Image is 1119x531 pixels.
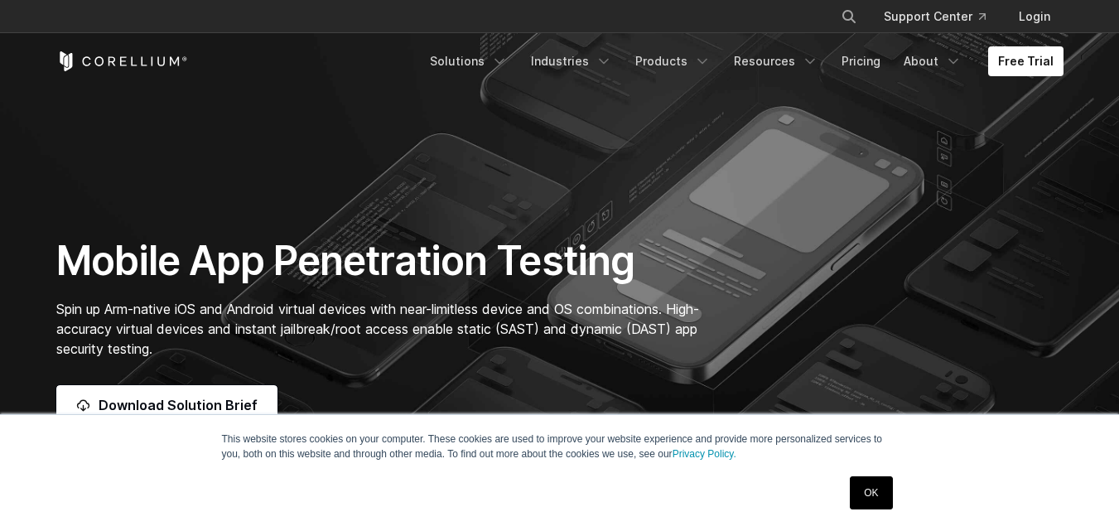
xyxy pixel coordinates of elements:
[821,2,1064,31] div: Navigation Menu
[56,301,699,357] span: Spin up Arm-native iOS and Android virtual devices with near-limitless device and OS combinations...
[521,46,622,76] a: Industries
[56,51,188,71] a: Corellium Home
[56,385,277,425] a: Download Solution Brief
[871,2,999,31] a: Support Center
[988,46,1064,76] a: Free Trial
[894,46,972,76] a: About
[420,46,1064,76] div: Navigation Menu
[834,2,864,31] button: Search
[850,476,892,509] a: OK
[222,432,898,461] p: This website stores cookies on your computer. These cookies are used to improve your website expe...
[420,46,518,76] a: Solutions
[673,448,736,460] a: Privacy Policy.
[99,395,258,415] span: Download Solution Brief
[56,236,716,286] h1: Mobile App Penetration Testing
[832,46,890,76] a: Pricing
[625,46,721,76] a: Products
[1006,2,1064,31] a: Login
[724,46,828,76] a: Resources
